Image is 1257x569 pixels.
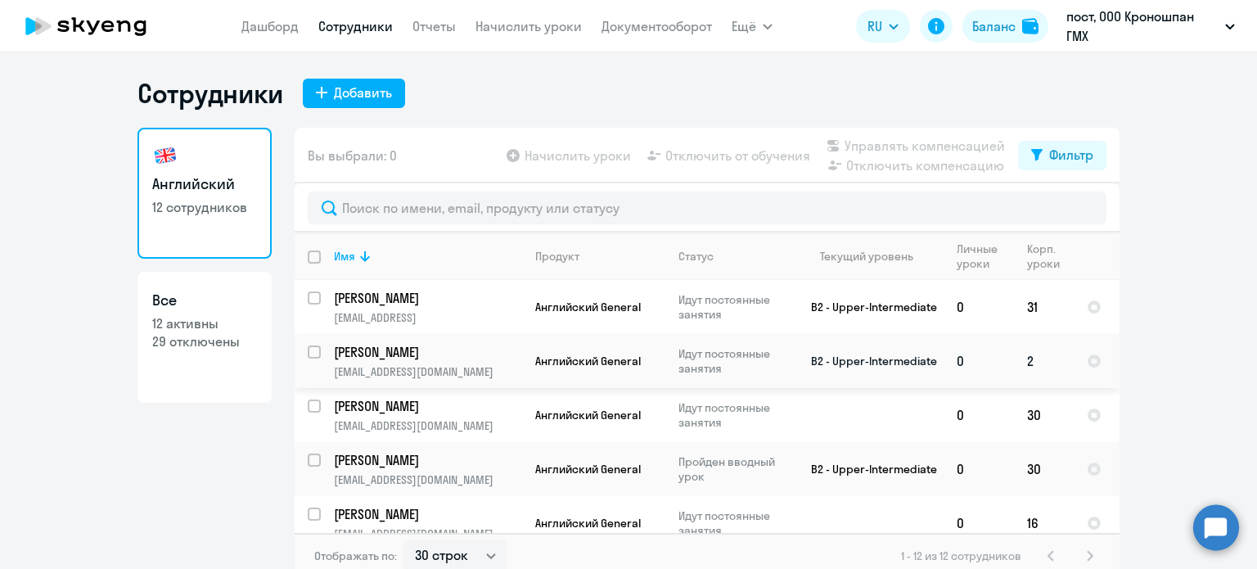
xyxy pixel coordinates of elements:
[308,146,397,165] span: Вы выбрали: 0
[678,249,791,264] div: Статус
[732,10,773,43] button: Ещё
[475,18,582,34] a: Начислить уроки
[901,549,1021,563] span: 1 - 12 из 12 сотрудников
[334,343,519,361] p: [PERSON_NAME]
[535,249,665,264] div: Продукт
[152,290,257,311] h3: Все
[334,397,521,415] a: [PERSON_NAME]
[944,280,1014,334] td: 0
[804,249,943,264] div: Текущий уровень
[535,516,641,531] span: Английский General
[334,289,519,307] p: [PERSON_NAME]
[334,249,355,264] div: Имя
[308,192,1106,224] input: Поиск по имени, email, продукту или статусу
[334,418,521,433] p: [EMAIL_ADDRESS][DOMAIN_NAME]
[152,142,178,169] img: english
[1014,388,1074,442] td: 30
[944,388,1014,442] td: 0
[867,16,882,36] span: RU
[678,346,791,376] p: Идут постоянные занятия
[535,249,579,264] div: Продукт
[1027,242,1073,271] div: Корп. уроки
[241,18,299,34] a: Дашборд
[1027,242,1062,271] div: Корп. уроки
[944,496,1014,550] td: 0
[334,249,521,264] div: Имя
[334,343,521,361] a: [PERSON_NAME]
[334,397,519,415] p: [PERSON_NAME]
[152,314,257,332] p: 12 активны
[1066,7,1219,46] p: пост, ООО Кроношпан ГМХ
[972,16,1016,36] div: Баланс
[334,310,521,325] p: [EMAIL_ADDRESS]
[820,249,913,264] div: Текущий уровень
[957,242,1013,271] div: Личные уроки
[678,292,791,322] p: Идут постоянные занятия
[152,332,257,350] p: 29 отключены
[678,508,791,538] p: Идут постоянные занятия
[334,505,519,523] p: [PERSON_NAME]
[535,354,641,368] span: Английский General
[1058,7,1243,46] button: пост, ООО Кроношпан ГМХ
[334,289,521,307] a: [PERSON_NAME]
[334,451,519,469] p: [PERSON_NAME]
[334,83,392,102] div: Добавить
[678,400,791,430] p: Идут постоянные занятия
[137,272,272,403] a: Все12 активны29 отключены
[334,505,521,523] a: [PERSON_NAME]
[1014,496,1074,550] td: 16
[944,442,1014,496] td: 0
[334,364,521,379] p: [EMAIL_ADDRESS][DOMAIN_NAME]
[318,18,393,34] a: Сотрудники
[412,18,456,34] a: Отчеты
[944,334,1014,388] td: 0
[678,249,714,264] div: Статус
[1018,141,1106,170] button: Фильтр
[152,198,257,216] p: 12 сотрудников
[601,18,712,34] a: Документооборот
[1022,18,1038,34] img: balance
[1014,442,1074,496] td: 30
[1049,145,1093,165] div: Фильтр
[678,454,791,484] p: Пройден вводный урок
[137,128,272,259] a: Английский12 сотрудников
[791,334,944,388] td: B2 - Upper-Intermediate
[856,10,910,43] button: RU
[334,472,521,487] p: [EMAIL_ADDRESS][DOMAIN_NAME]
[535,408,641,422] span: Английский General
[334,451,521,469] a: [PERSON_NAME]
[957,242,1002,271] div: Личные уроки
[303,79,405,108] button: Добавить
[535,300,641,314] span: Английский General
[1014,334,1074,388] td: 2
[962,10,1048,43] button: Балансbalance
[1014,280,1074,334] td: 31
[535,462,641,476] span: Английский General
[314,549,397,563] span: Отображать по:
[791,442,944,496] td: B2 - Upper-Intermediate
[791,280,944,334] td: B2 - Upper-Intermediate
[732,16,756,36] span: Ещё
[137,77,283,110] h1: Сотрудники
[334,526,521,541] p: [EMAIL_ADDRESS][DOMAIN_NAME]
[152,174,257,195] h3: Английский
